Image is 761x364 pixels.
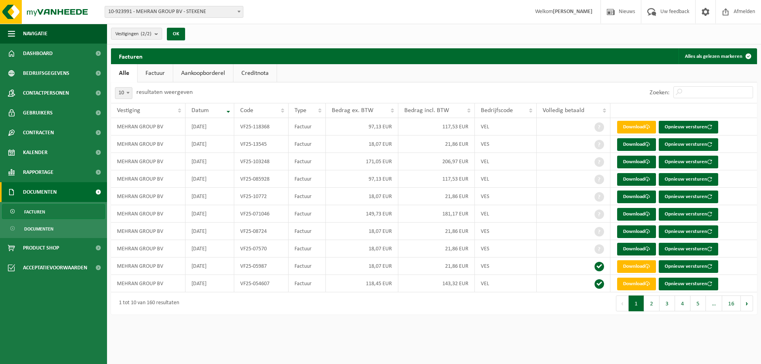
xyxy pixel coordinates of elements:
td: VF25-08724 [234,223,288,240]
td: 118,45 EUR [326,275,398,292]
td: VF25-05987 [234,257,288,275]
td: [DATE] [185,135,234,153]
td: VF25-10772 [234,188,288,205]
td: VF25-103248 [234,153,288,170]
button: Opnieuw versturen [659,138,718,151]
span: Gebruikers [23,103,53,123]
h2: Facturen [111,48,151,64]
td: 18,07 EUR [326,223,398,240]
span: Product Shop [23,238,59,258]
a: Download [617,208,656,221]
td: MEHRAN GROUP BV [111,153,185,170]
td: 21,86 EUR [398,188,475,205]
td: VF25-07570 [234,240,288,257]
a: Download [617,278,656,290]
td: 97,13 EUR [326,118,398,135]
button: Opnieuw versturen [659,225,718,238]
td: 117,53 EUR [398,170,475,188]
td: MEHRAN GROUP BV [111,118,185,135]
span: Bedrag ex. BTW [332,107,373,114]
td: VEL [475,153,537,170]
span: Dashboard [23,44,53,63]
button: Opnieuw versturen [659,156,718,168]
button: Alles als gelezen markeren [679,48,756,64]
button: 1 [629,295,644,311]
span: Navigatie [23,24,48,44]
td: 18,07 EUR [326,257,398,275]
button: Opnieuw versturen [659,243,718,255]
a: Download [617,260,656,273]
button: 3 [660,295,675,311]
span: 10 [115,88,132,99]
td: 206,97 EUR [398,153,475,170]
button: 4 [675,295,690,311]
td: VEL [475,118,537,135]
a: Download [617,138,656,151]
td: MEHRAN GROUP BV [111,257,185,275]
span: Datum [191,107,209,114]
button: Vestigingen(2/2) [111,28,162,40]
td: 97,13 EUR [326,170,398,188]
span: Bedrag incl. BTW [404,107,449,114]
td: VEL [475,170,537,188]
td: Factuur [289,153,326,170]
td: MEHRAN GROUP BV [111,223,185,240]
td: 117,53 EUR [398,118,475,135]
td: 18,07 EUR [326,135,398,153]
label: resultaten weergeven [136,89,193,95]
td: [DATE] [185,257,234,275]
strong: [PERSON_NAME] [553,9,593,15]
span: Vestigingen [115,28,151,40]
div: 1 tot 10 van 160 resultaten [115,296,179,311]
a: Aankoopborderel [173,64,233,82]
td: 181,17 EUR [398,205,475,223]
a: Download [617,191,656,203]
td: VES [475,135,537,153]
button: Opnieuw versturen [659,260,718,273]
a: Download [617,121,656,133]
a: Download [617,173,656,186]
a: Download [617,225,656,238]
span: Bedrijfsgegevens [23,63,69,83]
a: Facturen [2,204,105,219]
button: OK [167,28,185,40]
a: Download [617,243,656,255]
a: Factuur [138,64,173,82]
button: 16 [722,295,741,311]
td: VF25-13545 [234,135,288,153]
td: VES [475,257,537,275]
td: VES [475,188,537,205]
td: 143,32 EUR [398,275,475,292]
td: Factuur [289,118,326,135]
td: Factuur [289,275,326,292]
td: VES [475,223,537,240]
button: 2 [644,295,660,311]
td: Factuur [289,257,326,275]
td: Factuur [289,205,326,223]
button: Opnieuw versturen [659,208,718,221]
span: 10-923991 - MEHRAN GROUP BV - STEKENE [105,6,243,18]
span: … [706,295,722,311]
td: VEL [475,275,537,292]
button: Opnieuw versturen [659,121,718,133]
a: Alle [111,64,137,82]
span: Contactpersonen [23,83,69,103]
span: Contracten [23,123,54,143]
td: MEHRAN GROUP BV [111,240,185,257]
td: 18,07 EUR [326,240,398,257]
span: Documenten [23,182,57,202]
a: Download [617,156,656,168]
label: Zoeken: [650,90,669,96]
span: Volledig betaald [543,107,584,114]
span: Rapportage [23,162,54,182]
td: 21,86 EUR [398,257,475,275]
span: Acceptatievoorwaarden [23,258,87,278]
td: VF25-085928 [234,170,288,188]
span: 10-923991 - MEHRAN GROUP BV - STEKENE [105,6,243,17]
td: 21,86 EUR [398,135,475,153]
td: VES [475,240,537,257]
td: Factuur [289,188,326,205]
td: 149,73 EUR [326,205,398,223]
button: Previous [616,295,629,311]
td: 21,86 EUR [398,240,475,257]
